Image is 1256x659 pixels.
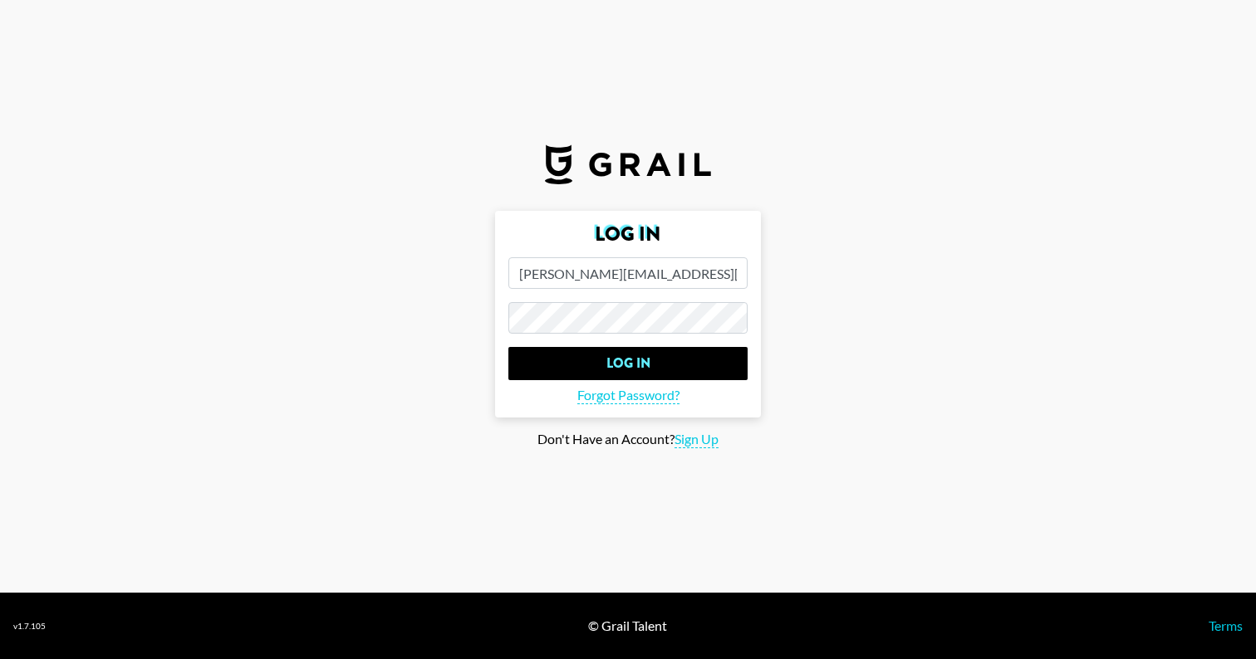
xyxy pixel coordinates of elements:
span: Sign Up [675,431,719,448]
span: Forgot Password? [577,387,680,404]
h2: Log In [508,224,748,244]
img: Grail Talent Logo [545,144,711,184]
input: Email [508,257,748,289]
div: Don't Have an Account? [13,431,1243,448]
a: Terms [1209,618,1243,633]
div: © Grail Talent [588,618,667,634]
div: v 1.7.105 [13,621,46,632]
input: Log In [508,347,748,380]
